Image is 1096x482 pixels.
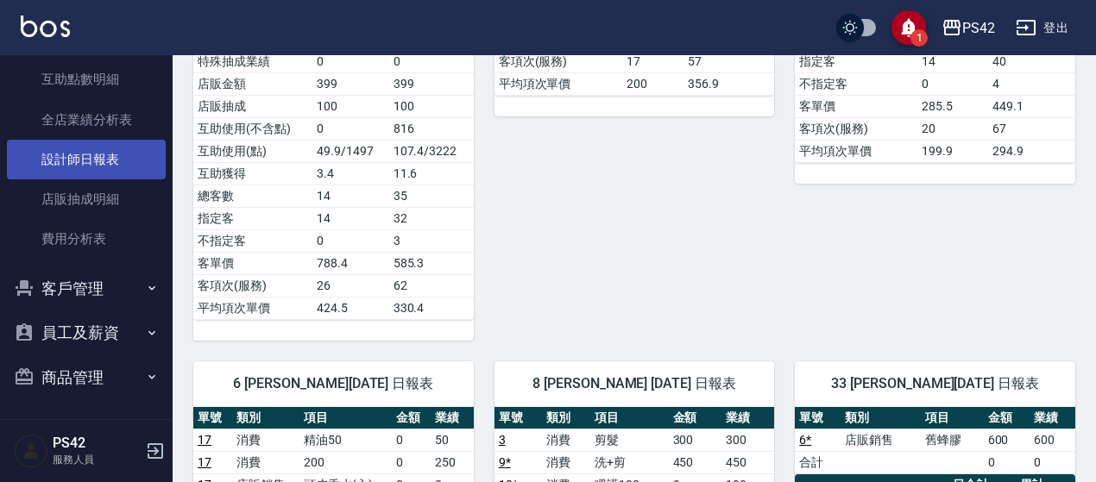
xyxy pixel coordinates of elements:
td: 消費 [232,429,299,451]
td: 57 [683,50,775,72]
td: 總客數 [193,185,312,207]
h5: PS42 [53,435,141,452]
a: 店販抽成明細 [7,179,166,219]
td: 0 [1030,451,1075,473]
td: 49.9/1497 [312,140,389,162]
th: 項目 [299,407,392,429]
button: save [891,10,926,45]
th: 類別 [232,407,299,429]
td: 17 [622,50,683,72]
td: 互助使用(不含點) [193,117,312,140]
span: 8 [PERSON_NAME] [DATE] 日報表 [515,375,754,392]
th: 業績 [1030,407,1075,429]
td: 0 [312,229,389,252]
th: 單號 [494,407,543,429]
th: 項目 [921,407,984,429]
td: 平均項次單價 [494,72,623,95]
td: 店販金額 [193,72,312,95]
th: 單號 [795,407,841,429]
td: 合計 [795,451,841,473]
a: 全店業績分析表 [7,100,166,140]
th: 類別 [542,407,590,429]
td: 互助使用(點) [193,140,312,162]
td: 40 [988,50,1075,72]
td: 14 [917,50,988,72]
td: 585.3 [389,252,474,274]
th: 金額 [984,407,1030,429]
td: 不指定客 [193,229,312,252]
button: 登出 [1009,12,1075,44]
button: 員工及薪資 [7,310,166,355]
th: 金額 [669,407,721,429]
a: 17 [198,433,211,447]
a: 3 [499,433,506,447]
td: 0 [984,451,1030,473]
td: 精油50 [299,429,392,451]
td: 0 [392,451,431,473]
td: 平均項次單價 [795,140,917,162]
td: 互助獲得 [193,162,312,185]
th: 單號 [193,407,232,429]
td: 600 [984,429,1030,451]
td: 32 [389,207,474,229]
td: 200 [622,72,683,95]
a: 17 [198,455,211,469]
img: Person [14,434,48,468]
td: 294.9 [988,140,1075,162]
table: a dense table [795,407,1075,474]
td: 100 [389,95,474,117]
td: 0 [312,117,389,140]
td: 26 [312,274,389,297]
td: 399 [389,72,474,95]
td: 店販抽成 [193,95,312,117]
td: 450 [721,451,774,473]
td: 0 [392,429,431,451]
td: 3.4 [312,162,389,185]
td: 客項次(服務) [795,117,917,140]
span: 1 [910,29,928,47]
td: 20 [917,117,988,140]
td: 450 [669,451,721,473]
td: 14 [312,207,389,229]
td: 平均項次單價 [193,297,312,319]
td: 3 [389,229,474,252]
td: 4 [988,72,1075,95]
td: 0 [917,72,988,95]
td: 不指定客 [795,72,917,95]
td: 788.4 [312,252,389,274]
td: 330.4 [389,297,474,319]
td: 67 [988,117,1075,140]
span: 6 [PERSON_NAME][DATE] 日報表 [214,375,453,392]
td: 356.9 [683,72,775,95]
td: 300 [721,429,774,451]
td: 62 [389,274,474,297]
th: 類別 [841,407,920,429]
td: 客單價 [795,95,917,117]
th: 業績 [721,407,774,429]
td: 剪髮 [590,429,669,451]
td: 0 [312,50,389,72]
button: 客戶管理 [7,266,166,311]
a: 費用分析表 [7,219,166,259]
td: 特殊抽成業績 [193,50,312,72]
a: 互助點數明細 [7,59,166,99]
a: 設計師日報表 [7,140,166,179]
td: 35 [389,185,474,207]
td: 250 [431,451,474,473]
td: 424.5 [312,297,389,319]
td: 客項次(服務) [494,50,623,72]
td: 消費 [232,451,299,473]
td: 600 [1030,429,1075,451]
button: 商品管理 [7,355,166,400]
th: 金額 [392,407,431,429]
p: 服務人員 [53,452,141,467]
td: 50 [431,429,474,451]
td: 300 [669,429,721,451]
button: PS42 [935,10,1002,46]
td: 客單價 [193,252,312,274]
td: 399 [312,72,389,95]
td: 199.9 [917,140,988,162]
td: 客項次(服務) [193,274,312,297]
img: Logo [21,16,70,37]
th: 項目 [590,407,669,429]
